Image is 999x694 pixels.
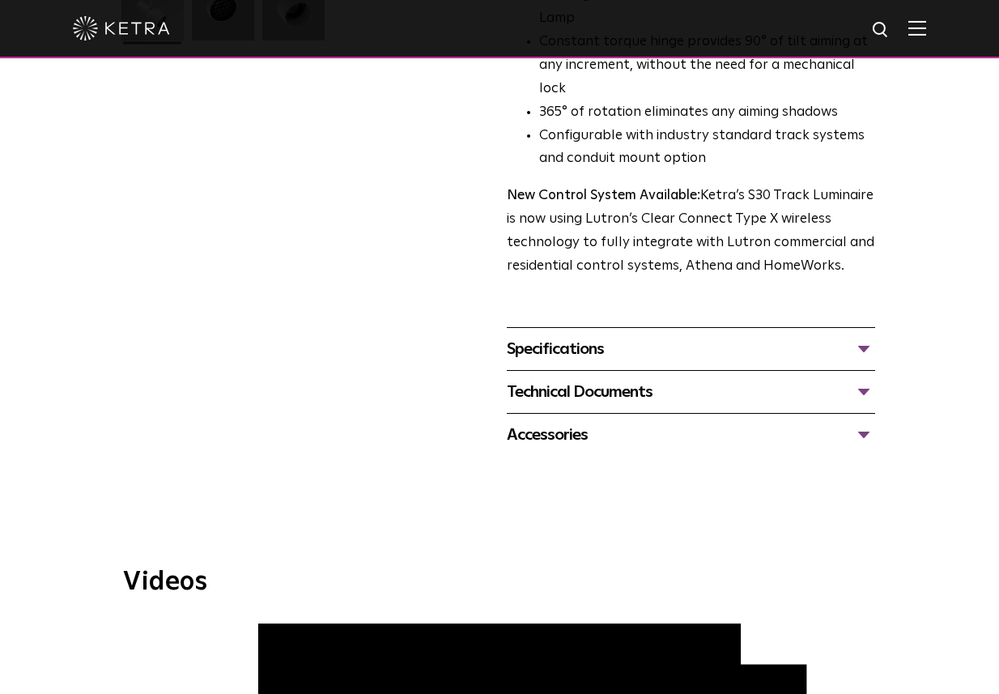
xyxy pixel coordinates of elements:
[123,569,876,595] h3: Videos
[73,16,170,40] img: ketra-logo-2019-white
[507,336,875,362] div: Specifications
[507,422,875,448] div: Accessories
[507,189,700,202] strong: New Control System Available:
[539,31,875,101] li: Constant torque hinge provides 90° of tilt aiming at any increment, without the need for a mechan...
[539,125,875,172] li: Configurable with industry standard track systems and conduit mount option
[539,101,875,125] li: 365° of rotation eliminates any aiming shadows
[871,20,891,40] img: search icon
[908,20,926,36] img: Hamburger%20Nav.svg
[507,185,875,279] p: Ketra’s S30 Track Luminaire is now using Lutron’s Clear Connect Type X wireless technology to ful...
[507,379,875,405] div: Technical Documents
